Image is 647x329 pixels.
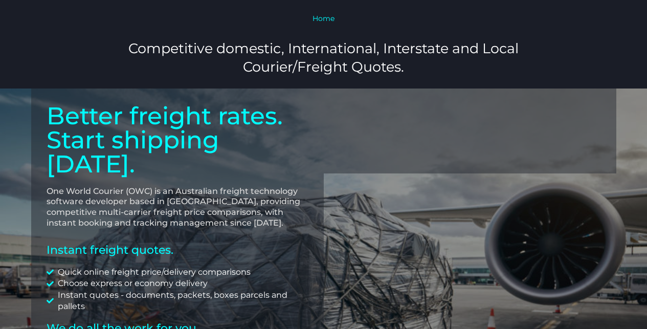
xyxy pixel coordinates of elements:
span: Instant quotes - documents, packets, boxes parcels and pallets [55,290,308,313]
span: Quick online freight price/delivery comparisons [55,267,251,278]
a: Home [313,14,334,23]
p: Better freight rates. Start shipping [DATE]. [47,104,308,176]
h2: Instant freight quotes. [47,244,308,256]
span: Choose express or economy delivery [55,278,208,289]
p: One World Courier (OWC) is an Australian freight technology software developer based in [GEOGRAPH... [47,186,308,229]
h3: Competitive domestic, International, Interstate and Local Courier/Freight Quotes. [97,39,550,75]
